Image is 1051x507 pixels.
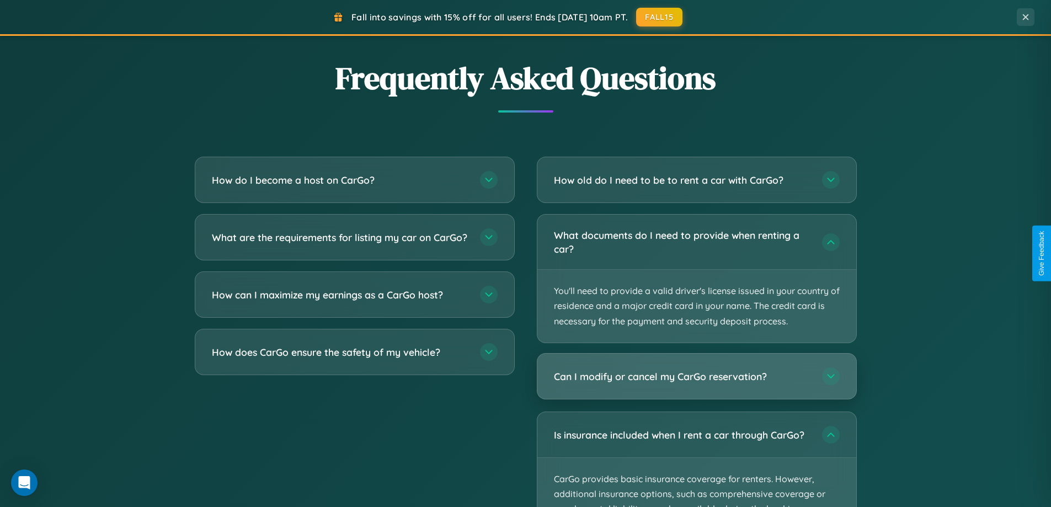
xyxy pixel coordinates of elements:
h3: How do I become a host on CarGo? [212,173,469,187]
h3: Is insurance included when I rent a car through CarGo? [554,428,811,442]
h3: How can I maximize my earnings as a CarGo host? [212,288,469,302]
h3: What are the requirements for listing my car on CarGo? [212,231,469,244]
h3: How old do I need to be to rent a car with CarGo? [554,173,811,187]
div: Open Intercom Messenger [11,469,38,496]
h3: What documents do I need to provide when renting a car? [554,228,811,255]
div: Give Feedback [1038,231,1045,276]
button: FALL15 [636,8,682,26]
h2: Frequently Asked Questions [195,57,857,99]
span: Fall into savings with 15% off for all users! Ends [DATE] 10am PT. [351,12,628,23]
h3: How does CarGo ensure the safety of my vehicle? [212,345,469,359]
h3: Can I modify or cancel my CarGo reservation? [554,370,811,383]
p: You'll need to provide a valid driver's license issued in your country of residence and a major c... [537,270,856,343]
